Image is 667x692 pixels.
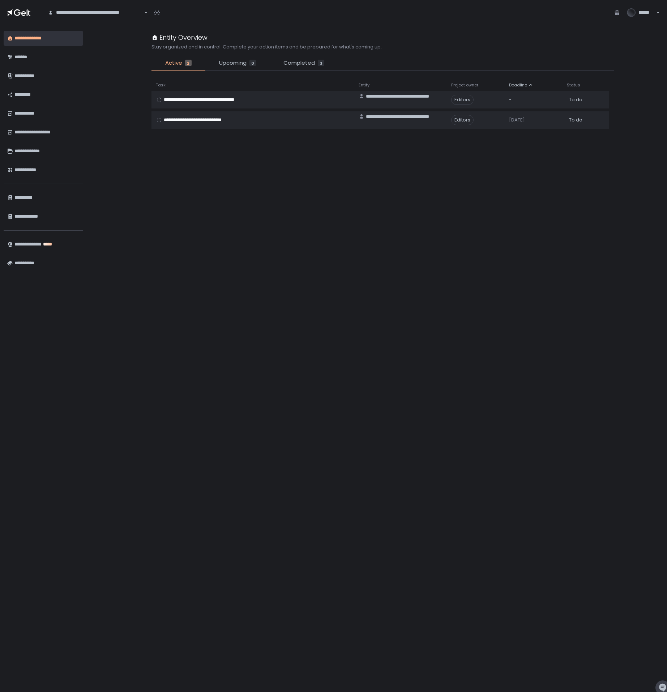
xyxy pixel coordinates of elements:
[43,5,148,20] div: Search for option
[249,60,256,66] div: 0
[569,97,582,103] span: To do
[151,33,208,42] div: Entity Overview
[451,95,474,105] span: Editors
[569,117,582,123] span: To do
[165,59,182,67] span: Active
[567,82,580,88] span: Status
[185,60,192,66] div: 2
[156,82,166,88] span: Task
[219,59,247,67] span: Upcoming
[451,82,478,88] span: Project owner
[509,97,512,103] span: -
[318,60,324,66] div: 3
[151,44,382,50] h2: Stay organized and in control. Complete your action items and be prepared for what's coming up.
[451,115,474,125] span: Editors
[143,9,144,16] input: Search for option
[283,59,315,67] span: Completed
[509,117,525,123] span: [DATE]
[509,82,527,88] span: Deadline
[359,82,369,88] span: Entity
